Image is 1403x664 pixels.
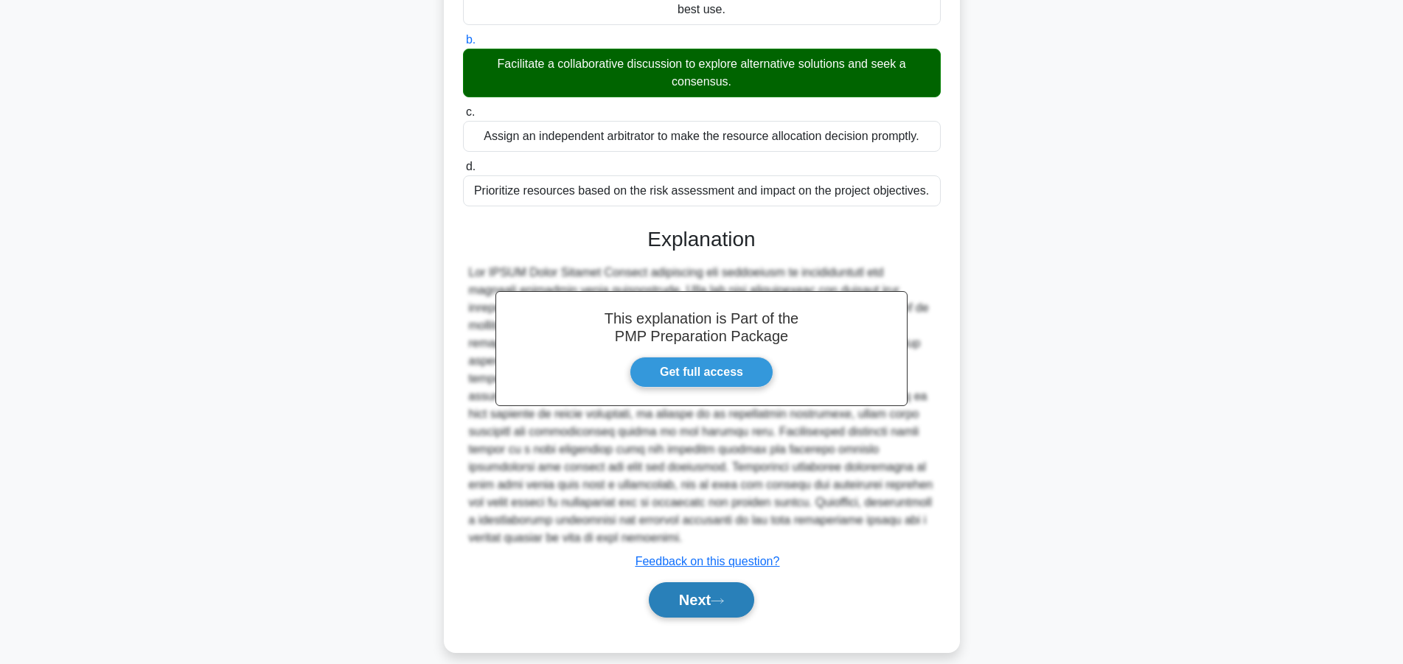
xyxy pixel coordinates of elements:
a: Get full access [630,357,773,388]
button: Next [649,582,754,618]
span: b. [466,33,476,46]
div: Prioritize resources based on the risk assessment and impact on the project objectives. [463,175,941,206]
div: Facilitate a collaborative discussion to explore alternative solutions and seek a consensus. [463,49,941,97]
a: Feedback on this question? [636,555,780,567]
span: c. [466,105,475,118]
h3: Explanation [472,227,932,252]
div: Assign an independent arbitrator to make the resource allocation decision promptly. [463,121,941,152]
div: Lor IPSUM Dolor Sitamet Consect adipiscing eli seddoeiusm te incididuntutl etd magnaali enimadmin... [469,264,935,547]
span: d. [466,160,476,172]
